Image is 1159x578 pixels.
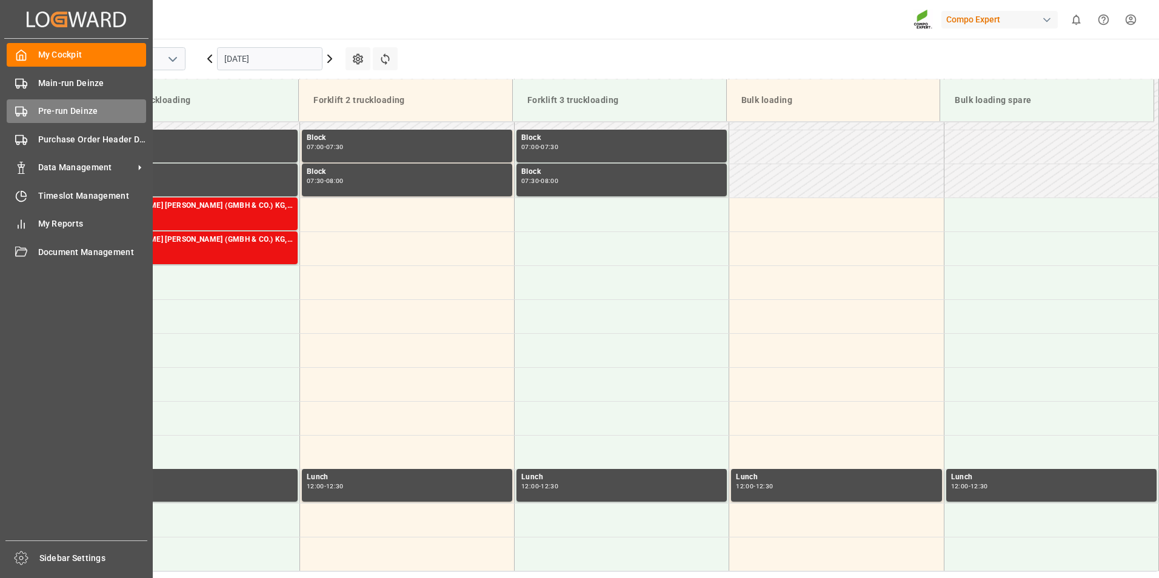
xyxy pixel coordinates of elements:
a: Timeslot Management [7,184,146,207]
div: 12:30 [326,483,344,489]
div: 08:00 [541,178,558,184]
button: show 0 new notifications [1063,6,1090,33]
div: 12:00 [736,483,753,489]
div: Block [307,166,507,178]
button: open menu [163,50,181,68]
input: DD.MM.YYYY [217,47,322,70]
div: Forklift 1 truckloading [95,89,289,111]
span: Purchase Order Header Deinze [38,133,147,146]
span: Sidebar Settings [39,552,148,565]
div: - [324,144,326,150]
span: My Cockpit [38,48,147,61]
div: 07:30 [307,178,324,184]
div: Block [92,166,293,178]
div: Lunch [736,471,937,483]
a: Purchase Order Header Deinze [7,127,146,151]
a: Main-run Deinze [7,71,146,95]
div: 12:00 [521,483,539,489]
span: Timeslot Management [38,190,147,202]
div: Lunch [307,471,507,483]
span: My Reports [38,218,147,230]
div: FR. [PERSON_NAME] [PERSON_NAME] (GMBH & CO.) KG, COMPO EXPERT Benelux N.V. [92,234,293,246]
div: 07:00 [307,144,324,150]
div: 07:30 [541,144,558,150]
div: Main ref : 14050160 [92,246,293,256]
div: Main ref : 14050161 [92,212,293,222]
div: Block [521,166,722,178]
a: Pre-run Deinze [7,99,146,123]
div: Block [307,132,507,144]
span: Pre-run Deinze [38,105,147,118]
span: Data Management [38,161,134,174]
div: 12:00 [951,483,969,489]
div: Bulk loading spare [950,89,1144,111]
div: Compo Expert [941,11,1058,28]
div: 12:30 [756,483,773,489]
div: 07:30 [521,178,539,184]
div: FR. [PERSON_NAME] [PERSON_NAME] (GMBH & CO.) KG, COMPO EXPERT Benelux N.V. [92,200,293,212]
div: - [753,483,755,489]
a: My Cockpit [7,43,146,67]
div: - [969,483,970,489]
div: Lunch [521,471,722,483]
div: Forklift 2 truckloading [309,89,503,111]
div: - [539,483,541,489]
img: Screenshot%202023-09-29%20at%2010.02.21.png_1712312052.png [914,9,933,30]
div: 12:30 [970,483,988,489]
div: Bulk loading [736,89,930,111]
div: Block [521,132,722,144]
span: Main-run Deinze [38,77,147,90]
button: Help Center [1090,6,1117,33]
div: Block [92,132,293,144]
div: 07:00 [521,144,539,150]
div: Forklift 3 truckloading [523,89,716,111]
div: 12:00 [307,483,324,489]
div: 07:30 [326,144,344,150]
button: Compo Expert [941,8,1063,31]
span: Document Management [38,246,147,259]
div: 08:00 [326,178,344,184]
div: 12:30 [541,483,558,489]
div: - [324,483,326,489]
div: Lunch [951,471,1152,483]
div: - [539,144,541,150]
div: - [539,178,541,184]
div: - [324,178,326,184]
div: Lunch [92,471,293,483]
